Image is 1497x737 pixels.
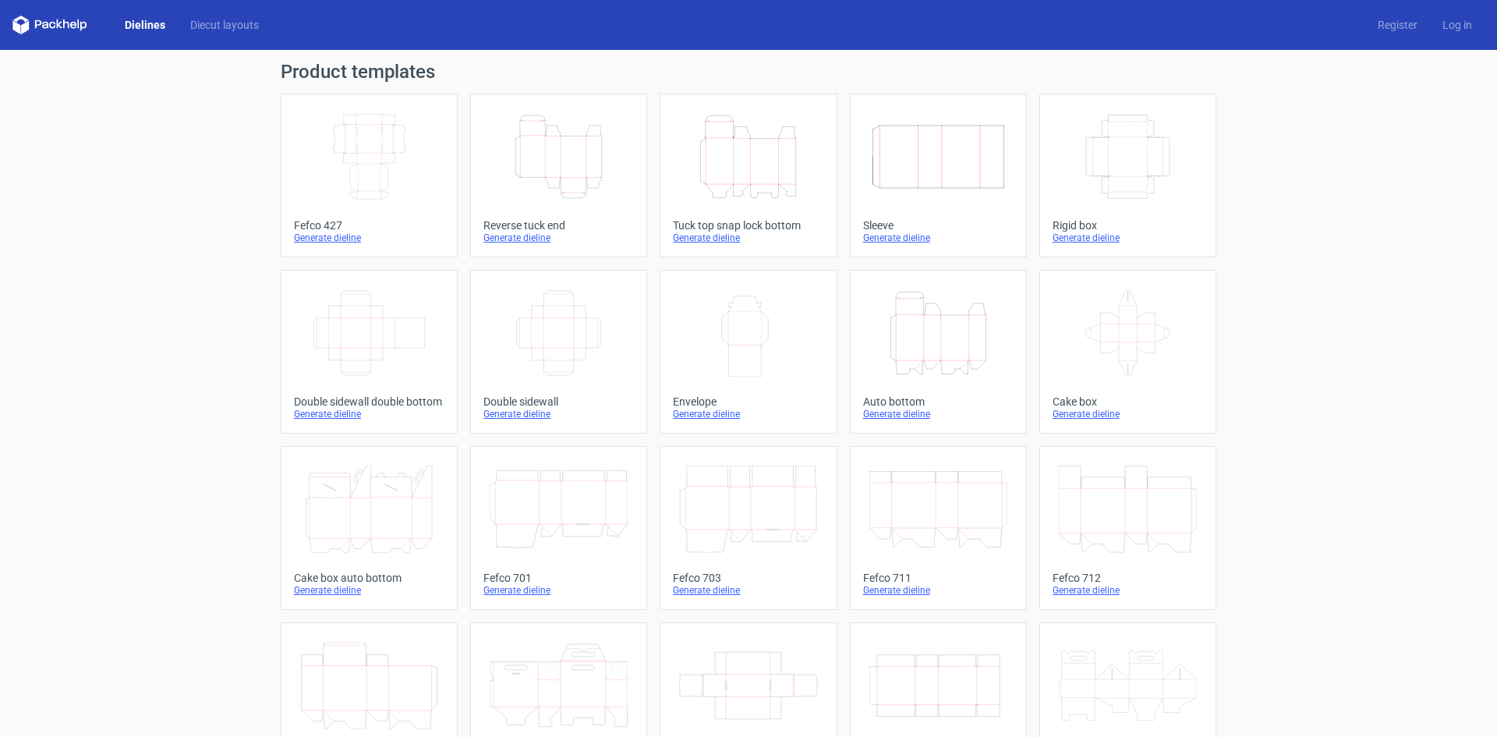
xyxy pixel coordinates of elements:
[470,270,647,434] a: Double sidewallGenerate dieline
[863,219,1014,232] div: Sleeve
[850,94,1027,257] a: SleeveGenerate dieline
[660,94,837,257] a: Tuck top snap lock bottomGenerate dieline
[1053,395,1203,408] div: Cake box
[673,232,823,244] div: Generate dieline
[1053,408,1203,420] div: Generate dieline
[1365,17,1430,33] a: Register
[660,446,837,610] a: Fefco 703Generate dieline
[863,572,1014,584] div: Fefco 711
[673,584,823,597] div: Generate dieline
[673,395,823,408] div: Envelope
[850,446,1027,610] a: Fefco 711Generate dieline
[863,408,1014,420] div: Generate dieline
[863,232,1014,244] div: Generate dieline
[112,17,178,33] a: Dielines
[294,572,444,584] div: Cake box auto bottom
[294,232,444,244] div: Generate dieline
[673,572,823,584] div: Fefco 703
[483,395,634,408] div: Double sidewall
[673,219,823,232] div: Tuck top snap lock bottom
[1039,446,1216,610] a: Fefco 712Generate dieline
[850,270,1027,434] a: Auto bottomGenerate dieline
[470,94,647,257] a: Reverse tuck endGenerate dieline
[281,94,458,257] a: Fefco 427Generate dieline
[178,17,271,33] a: Diecut layouts
[1039,94,1216,257] a: Rigid boxGenerate dieline
[281,446,458,610] a: Cake box auto bottomGenerate dieline
[483,408,634,420] div: Generate dieline
[294,584,444,597] div: Generate dieline
[863,584,1014,597] div: Generate dieline
[294,408,444,420] div: Generate dieline
[470,446,647,610] a: Fefco 701Generate dieline
[483,572,634,584] div: Fefco 701
[483,232,634,244] div: Generate dieline
[294,395,444,408] div: Double sidewall double bottom
[483,584,634,597] div: Generate dieline
[1053,219,1203,232] div: Rigid box
[281,62,1216,81] h1: Product templates
[483,219,634,232] div: Reverse tuck end
[294,219,444,232] div: Fefco 427
[660,270,837,434] a: EnvelopeGenerate dieline
[1053,584,1203,597] div: Generate dieline
[863,395,1014,408] div: Auto bottom
[673,408,823,420] div: Generate dieline
[1053,232,1203,244] div: Generate dieline
[1430,17,1485,33] a: Log in
[1053,572,1203,584] div: Fefco 712
[281,270,458,434] a: Double sidewall double bottomGenerate dieline
[1039,270,1216,434] a: Cake boxGenerate dieline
